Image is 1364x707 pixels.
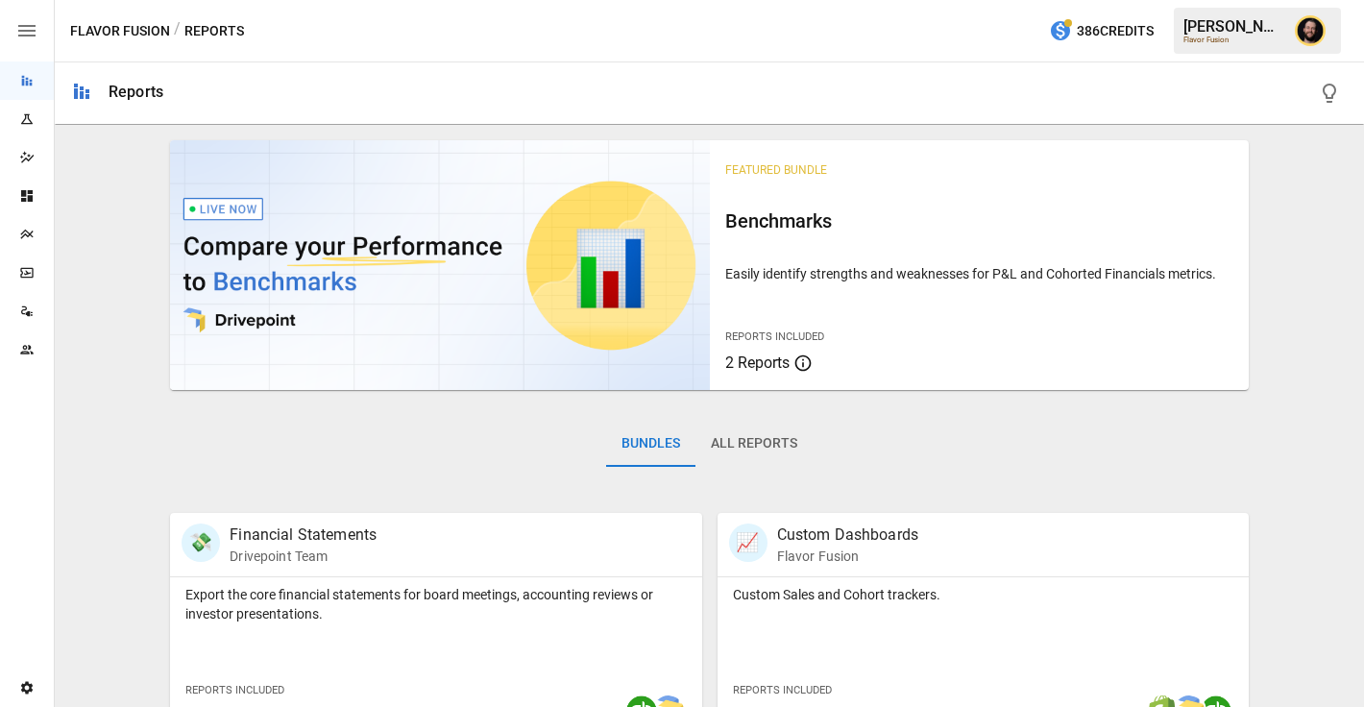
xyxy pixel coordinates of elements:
[185,684,284,696] span: Reports Included
[1077,19,1154,43] span: 386 Credits
[230,524,377,547] p: Financial Statements
[174,19,181,43] div: /
[109,83,163,101] div: Reports
[170,140,709,390] img: video thumbnail
[733,684,832,696] span: Reports Included
[182,524,220,562] div: 💸
[695,421,813,467] button: All Reports
[725,353,790,372] span: 2 Reports
[733,585,1233,604] p: Custom Sales and Cohort trackers.
[729,524,767,562] div: 📈
[185,585,686,623] p: Export the core financial statements for board meetings, accounting reviews or investor presentat...
[725,264,1233,283] p: Easily identify strengths and weaknesses for P&L and Cohorted Financials metrics.
[1183,17,1283,36] div: [PERSON_NAME]
[725,330,824,343] span: Reports Included
[1295,15,1326,46] img: Ciaran Nugent
[1183,36,1283,44] div: Flavor Fusion
[606,421,695,467] button: Bundles
[777,547,919,566] p: Flavor Fusion
[70,19,170,43] button: Flavor Fusion
[1041,13,1161,49] button: 386Credits
[230,547,377,566] p: Drivepoint Team
[725,206,1233,236] h6: Benchmarks
[725,163,827,177] span: Featured Bundle
[777,524,919,547] p: Custom Dashboards
[1283,4,1337,58] button: Ciaran Nugent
